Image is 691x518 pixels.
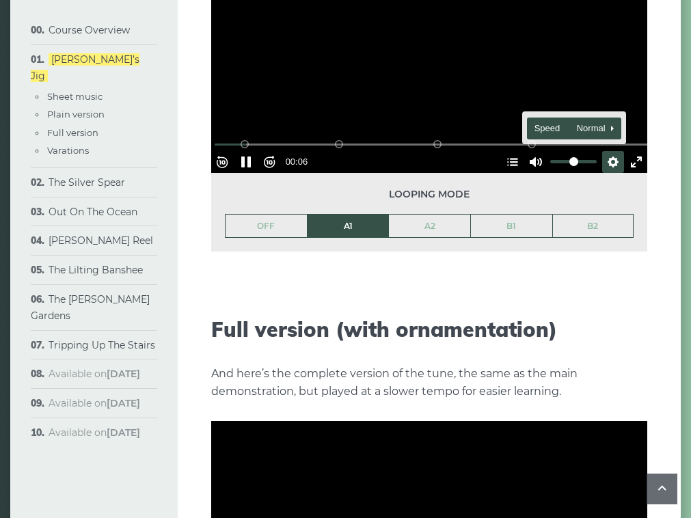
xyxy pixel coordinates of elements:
a: B1 [471,215,552,238]
a: [PERSON_NAME] Reel [49,234,153,247]
a: Sheet music [47,91,103,102]
a: Varations [47,145,89,156]
a: The [PERSON_NAME] Gardens [31,293,150,322]
a: Tripping Up The Stairs [49,339,155,351]
a: A2 [389,215,470,238]
a: The Silver Spear [49,176,125,189]
span: Available on [49,397,140,409]
a: Course Overview [49,24,130,36]
a: Plain version [47,109,105,120]
span: Looping mode [225,187,634,202]
strong: [DATE] [107,368,140,380]
span: Available on [49,426,140,439]
a: Out On The Ocean [49,206,137,218]
a: The Lilting Banshee [49,264,143,276]
span: Available on [49,368,140,380]
strong: [DATE] [107,426,140,439]
p: And here’s the complete version of the tune, the same as the main demonstration, but played at a ... [211,365,647,400]
a: OFF [226,215,307,238]
a: Full version [47,127,98,138]
a: [PERSON_NAME]’s Jig [31,53,139,82]
strong: [DATE] [107,397,140,409]
h2: Full version (with ornamentation) [211,317,647,342]
a: B2 [553,215,634,238]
